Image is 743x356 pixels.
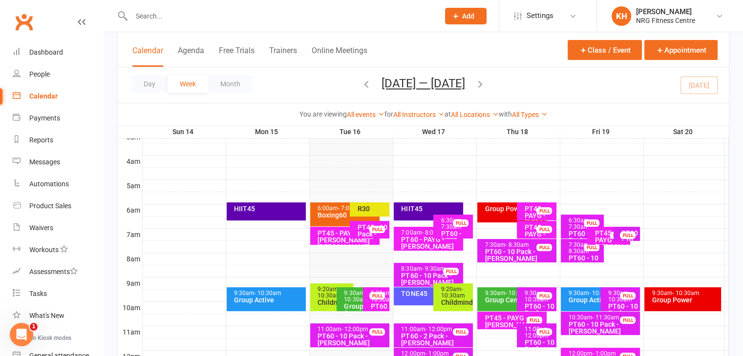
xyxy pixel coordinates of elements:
[219,46,255,67] button: Free Trials
[440,299,471,306] div: Childminding
[620,316,636,324] div: FULL
[13,305,103,327] a: What's New
[13,239,103,261] a: Workouts
[13,41,103,63] a: Dashboard
[13,107,103,129] a: Payments
[234,205,304,212] div: HIIT45
[440,218,471,230] div: 6:30am
[13,217,103,239] a: Waivers
[610,232,626,239] div: FULL
[317,326,387,333] div: 11:00am
[524,303,554,323] div: PT60 - 10 Pack - [PERSON_NAME]
[484,242,554,248] div: 7:30am
[312,46,367,67] button: Online Meetings
[118,326,142,338] th: 11am
[524,326,550,339] span: - 12:00pm
[13,129,103,151] a: Reports
[607,290,638,303] div: 9:30am
[536,292,552,299] div: FULL
[29,92,58,100] div: Calendar
[445,8,487,24] button: Add
[441,286,465,299] span: - 10:30am
[208,75,253,93] button: Month
[384,110,393,118] strong: for
[29,290,47,297] div: Tasks
[422,229,445,236] span: - 8:00am
[317,212,378,218] div: Boxing60
[568,241,590,255] span: - 8:30am
[568,255,602,275] div: PT60 - 10 Pack - [PERSON_NAME]
[369,292,385,299] div: FULL
[369,328,385,336] div: FULL
[401,333,471,346] div: PT60 - 2 Pack - [PERSON_NAME]
[636,7,695,16] div: [PERSON_NAME]
[13,195,103,217] a: Product Sales
[142,126,226,138] th: Sun 14
[178,46,204,67] button: Agenda
[594,230,628,257] div: PT45 - PAYG - [PERSON_NAME] [PERSON_NAME]
[10,323,33,346] iframe: Intercom live chat
[30,323,38,331] span: 1
[226,126,309,138] th: Mon 15
[317,205,378,212] div: 6:00am
[462,12,474,20] span: Add
[453,328,468,336] div: FULL
[425,326,452,333] span: - 12:00pm
[636,16,695,25] div: NRG Fitness Centre
[317,299,351,306] div: Childminding
[584,219,599,227] div: FULL
[357,205,387,212] div: R30
[370,303,387,323] div: PT60 - [PERSON_NAME]
[568,40,642,60] button: Class / Event
[118,253,142,265] th: 8am
[269,46,297,67] button: Trainers
[393,126,476,138] th: Wed 17
[589,290,616,297] span: - 10:30am
[484,315,545,328] div: PT45 - PAYG - [PERSON_NAME]
[13,283,103,305] a: Tasks
[560,126,643,138] th: Fri 19
[524,326,554,339] div: 11:00am
[422,265,445,272] span: - 9:30am
[118,277,142,289] th: 9am
[29,312,64,319] div: What's New
[382,77,465,90] button: [DATE] — [DATE]
[29,268,78,276] div: Assessments
[527,5,553,27] span: Settings
[443,268,459,275] div: FULL
[343,290,378,303] div: 9:30am
[29,70,50,78] div: People
[299,110,347,118] strong: You are viewing
[317,286,351,299] div: 9:20am
[118,155,142,167] th: 4am
[317,230,378,250] div: PT45 - PAYG - [PERSON_NAME] [PERSON_NAME]
[347,111,384,119] a: All events
[441,217,463,230] span: - 7:30am
[512,111,548,119] a: All Types
[12,10,36,34] a: Clubworx
[536,244,552,251] div: FULL
[608,290,632,303] span: - 10:30am
[568,321,638,335] div: PT60 - 10 Pack - [PERSON_NAME]
[29,114,60,122] div: Payments
[13,151,103,173] a: Messages
[651,297,719,303] div: Group Power
[499,110,512,118] strong: with
[168,75,208,93] button: Week
[343,303,378,316] div: Group Centergy
[132,46,163,67] button: Calendar
[568,290,628,297] div: 9:30am
[505,241,529,248] span: - 8:30am
[401,236,461,250] div: PT60 - PAYG - [PERSON_NAME]
[484,297,545,303] div: Group Centergy
[317,333,387,346] div: PT60 - 10 Pack - [PERSON_NAME]
[527,316,542,324] div: FULL
[484,248,554,262] div: PT60 - 10 Pack - [PERSON_NAME]
[644,40,718,60] button: Appointment
[505,290,532,297] span: - 10:30am
[401,272,461,286] div: PT60 - 10 Pack - [PERSON_NAME]
[568,230,602,251] div: PT60 - 10 Pack - [PERSON_NAME]
[620,230,638,264] div: PT30 - 10 Pack - [PERSON_NAME]
[118,301,142,314] th: 10am
[131,75,168,93] button: Day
